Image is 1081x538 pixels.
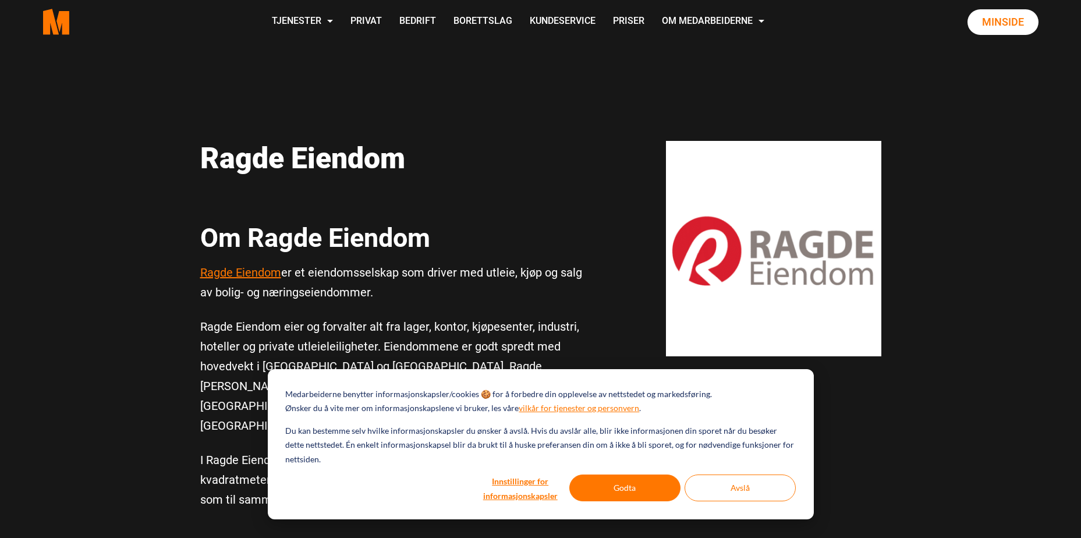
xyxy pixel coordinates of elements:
p: I Ragde Eiendom er det 47 ansatte som forvalter over 1,8 millioner kvadratmeter næringseiendom, 5... [200,450,590,509]
a: Priser [604,1,653,43]
p: Ønsker du å vite mer om informasjonskapslene vi bruker, les våre . [285,401,641,416]
a: Borettslag [445,1,521,43]
button: Godta [569,475,681,501]
a: Om Medarbeiderne [653,1,773,43]
button: Avslå [685,475,796,501]
p: Du kan bestemme selv hvilke informasjonskapsler du ønsker å avslå. Hvis du avslår alle, blir ikke... [285,424,795,467]
p: Ragde Eiendom eier og forvalter alt fra lager, kontor, kjøpesenter, industri, hoteller og private... [200,317,590,436]
button: Innstillinger for informasjonskapsler [476,475,565,501]
a: Tjenester [263,1,342,43]
img: Radge Eiendom Logo [666,141,881,356]
div: Cookie banner [268,369,814,519]
a: Minside [967,9,1039,35]
a: Ragde Eiendom [200,266,281,279]
p: er et eiendomsselskap som driver med utleie, kjøp og salg av bolig- og næringseiendommer. [200,263,590,302]
a: Bedrift [391,1,445,43]
p: Medarbeiderne benytter informasjonskapsler/cookies 🍪 for å forbedre din opplevelse av nettstedet ... [285,387,712,402]
a: Privat [342,1,391,43]
a: Kundeservice [521,1,604,43]
p: Ragde Eiendom [200,141,590,176]
a: vilkår for tjenester og personvern [519,401,639,416]
b: Om Ragde Eiendom [200,222,430,253]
